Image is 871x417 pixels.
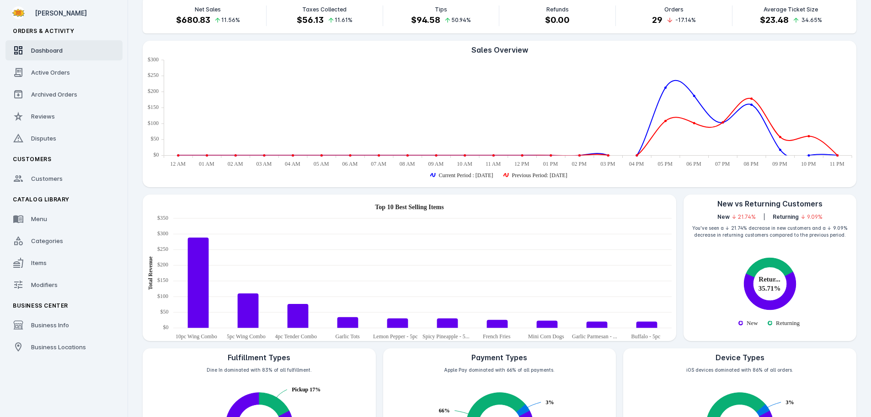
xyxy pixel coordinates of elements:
g: Previous Period: Sep 16 series is showing, press enter to hide the Previous Period: Sep 16 series [504,172,567,179]
text: 11 PM [830,161,844,167]
text: $200 [157,261,168,268]
ellipse: Tue Sep 23 2025 00:00:00 GMT-0500 (Central Daylight Time): 0, Previous Period: Sep 16 [177,155,179,156]
h4: $94.58 [411,14,440,26]
a: Active Orders [5,62,123,82]
span: 50.94% [451,16,471,24]
a: Business Info [5,315,123,335]
div: Payment Types [383,352,616,363]
text: Pickup 17% [292,386,321,393]
text: 5pc Wing Combo [227,333,266,340]
text: 05 PM [658,161,673,167]
text: 4pc Tender Combo [275,333,317,340]
span: Customers [31,175,63,182]
span: Business Info [31,321,69,329]
ellipse: Tue Sep 23 2025 12:00:00 GMT-0500 (Central Daylight Time): 0, Previous Period: Sep 16 [522,155,523,156]
text: 10pc Wing Combo [176,333,217,340]
text: $100 [157,293,168,299]
text: $350 [157,215,168,221]
span: New [717,213,730,221]
text: $0 [154,152,159,158]
ejs-chart: Top 10 Best Selling Items. Syncfusion interactive chart. [143,198,676,345]
text: 09 AM [428,161,444,167]
h4: $56.13 [297,14,324,26]
span: Business Center [13,302,68,309]
p: Taxes Collected [302,5,347,14]
path: 10pc Wing Combo:288.5, Total Revenue [188,238,209,328]
text: 12 PM [514,161,529,167]
g: New series is showing, press enter to hide the New series [738,320,758,326]
path: Pickup: 17.24%. Fulfillment Type Stats [259,393,289,416]
text: 07 PM [715,161,730,167]
div: Apple Pay dominated with 66% of all payments. [383,363,616,374]
ellipse: Tue Sep 23 2025 07:00:00 GMT-0500 (Central Daylight Time): 0, Previous Period: Sep 16 [378,155,379,156]
div: [PERSON_NAME] [35,8,119,18]
path: Garlic Tots:34.89, Total Revenue [337,317,358,328]
span: Modifiers [31,281,58,288]
text: New [747,320,758,326]
h4: $680.83 [176,14,210,26]
a: Modifiers [5,275,123,295]
text: $150 [157,277,168,283]
path: Mini Corn Dogs:23.55, Total Revenue [537,320,558,328]
text: French Fries [483,333,511,340]
text: 07 AM [371,161,386,167]
text: $250 [148,72,159,78]
span: -17.14% [675,16,696,24]
tspan: 35.71% [758,285,780,292]
text: 10 PM [801,161,816,167]
text: Mini Corn Dogs [528,333,564,340]
a: Business Locations [5,337,123,357]
text: $50 [160,309,169,315]
div: Device Types [623,352,856,363]
text: 66% [438,407,449,414]
ellipse: Tue Sep 23 2025 18:00:00 GMT-0500 (Central Daylight Time): 101.54, Previous Period: Sep 16 [694,122,695,124]
span: 11.56% [221,16,240,24]
text: Previous Period: [DATE] [512,172,567,179]
path: New: 64.29%. Fulfillment Type Stats [744,271,796,309]
span: Dashboard [31,47,63,54]
text: $300 [148,56,159,63]
text: 02 AM [228,161,243,167]
span: Categories [31,237,63,244]
p: Tips [435,5,447,14]
span: Items [31,259,47,266]
g: Returning series is showing, press enter to hide the Returning series [768,320,800,326]
ellipse: Tue Sep 23 2025 11:00:00 GMT-0500 (Central Daylight Time): 0, Previous Period: Sep 16 [493,155,494,156]
path: Garlic Parmesan - 5pc:20.57, Total Revenue [587,321,608,328]
text: 04 AM [285,161,300,167]
path: Buffalo - 5pc:20.56, Total Revenue [636,321,657,328]
text: Garlic Tots [336,333,360,340]
span: Active Orders [31,69,70,76]
ellipse: Tue Sep 23 2025 04:00:00 GMT-0500 (Central Daylight Time): 0, Previous Period: Sep 16 [292,155,294,156]
span: Disputes [31,135,56,142]
p: Average Ticket Size [764,5,818,14]
span: Orders & Activity [13,27,74,34]
ellipse: Tue Sep 23 2025 19:00:00 GMT-0500 (Central Daylight Time): 104, Previous Period: Sep 16 [722,122,723,123]
ellipse: Tue Sep 23 2025 16:00:00 GMT-0500 (Central Daylight Time): 0, Previous Period: Sep 16 [636,155,637,156]
ellipse: Tue Sep 23 2025 13:00:00 GMT-0500 (Central Daylight Time): 0, Previous Period: Sep 16 [550,155,551,156]
path: Google Pay: 3.45%. Payment Type Stats [516,405,529,416]
span: Reviews [31,113,55,120]
ellipse: Tue Sep 23 2025 22:00:00 GMT-0500 (Central Daylight Time): 0, Current Period : Sep 23 [808,155,809,156]
span: ↓ 9.09% [801,213,823,221]
text: 3% [545,399,554,406]
span: Menu [31,215,47,222]
text: 08 PM [744,161,759,167]
path: 4pc Tender Combo:76.84, Total Revenue [288,304,309,328]
ejs-accumulationchart: null. Syncfusion interactive chart. [684,242,856,341]
text: 06 AM [342,161,358,167]
div: You've seen a ↓ 21.74% decrease in new customers and a ↓ 9.09% decrease in returning customers co... [684,221,856,242]
div: Fulfillment Types [143,352,376,363]
p: Refunds [546,5,569,14]
text: Current Period : [DATE] [439,172,493,179]
text: $0 [163,324,169,330]
text: $100 [148,120,159,126]
ellipse: Tue Sep 23 2025 21:00:00 GMT-0500 (Central Daylight Time): 57.9, Previous Period: Sep 16 [780,136,781,138]
ellipse: Tue Sep 23 2025 20:00:00 GMT-0500 (Central Daylight Time): 178.26, Previous Period: Sep 16 [751,98,752,99]
ellipse: Tue Sep 23 2025 02:00:00 GMT-0500 (Central Daylight Time): 0, Previous Period: Sep 16 [235,155,236,156]
text: 01 AM [199,161,214,167]
ejs-chart: . Syncfusion interactive chart. [143,55,856,187]
text: 01 PM [543,161,558,167]
span: Catalog Library [13,196,69,203]
span: 34.65% [802,16,822,24]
